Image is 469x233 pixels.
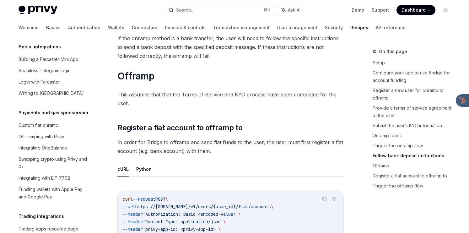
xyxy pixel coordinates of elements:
button: cURL [117,162,129,176]
span: https://[DOMAIN_NAME]/v1/users/{user_id}/fiat/accounts [135,204,271,209]
a: Onramp funds [373,131,456,141]
a: Off-ramping with Privy [13,131,94,142]
a: Follow bank deposit instructions [373,151,456,161]
div: Building a Farcaster Mini App [19,56,78,63]
span: This assumes that that the Terms of Service and KYC process have been completed for the user. [117,90,344,108]
a: Integrating with EIP-7702 [13,172,94,184]
span: On this page [379,48,407,55]
h5: Social integrations [19,43,61,51]
a: Provide a terms of service agreement to the user [373,103,456,121]
a: Authentication [68,20,100,35]
div: Integrating with EIP-7702 [19,174,70,182]
span: Offramp [117,70,154,82]
a: Basics [46,20,61,35]
button: Ask AI [330,195,338,203]
span: --header [123,219,143,225]
div: Writing to [GEOGRAPHIC_DATA] [19,89,84,97]
span: Ask AI [288,7,300,13]
a: Seamless Telegram login [13,65,94,76]
span: --request [133,196,155,202]
span: If the onramp method is a bank transfer, the user will need to follow the specific instructions t... [117,34,344,60]
a: Configure your app to use Bridge for account funding [373,68,456,85]
a: User management [277,20,317,35]
div: Funding wallets with Apple Pay and Google Pay [19,186,90,201]
a: Swapping crypto using Privy and 0x [13,154,94,172]
span: --header [123,226,143,232]
div: Login with Farcaster [19,78,60,86]
h5: Payments and gas sponsorship [19,109,88,116]
a: Trigger the offramp flow [373,181,456,191]
button: Toggle dark mode [440,5,450,15]
a: Integrating OneBalance [13,142,94,154]
a: Submit the user’s KYC information [373,121,456,131]
div: Trading apps resource page [19,225,78,233]
span: \ [165,196,168,202]
a: Connectors [132,20,157,35]
a: Trigger the onramp flow [373,141,456,151]
span: curl [123,196,133,202]
button: Copy the contents from the code block [320,195,328,203]
span: \ [238,211,241,217]
a: Welcome [19,20,39,35]
a: Dashboard [396,5,435,15]
div: Swapping crypto using Privy and 0x [19,155,90,171]
span: Dashboard [402,7,426,13]
a: Custom fiat onramp [13,120,94,131]
button: Search...⌘K [164,4,274,16]
span: --url [123,204,135,209]
span: POST [155,196,165,202]
span: In order for Bridge to offramp and send fiat funds to the user, the user must first register a fi... [117,138,344,155]
a: Register a fiat account to offramp to [373,171,456,181]
a: Recipes [350,20,368,35]
span: \ [218,226,221,232]
div: Integrating OneBalance [19,144,67,152]
img: light logo [19,6,57,14]
a: Wallets [108,20,124,35]
a: Login with Farcaster [13,76,94,88]
a: Register a new user for onramp or offramp [373,85,456,103]
span: Register a fiat account to offramp to [117,123,242,133]
span: 'privy-app-id: <privy-app-id>' [143,226,218,232]
div: Search... [176,6,194,14]
a: Demo [352,7,364,13]
a: API reference [376,20,406,35]
a: Funding wallets with Apple Pay and Google Pay [13,184,94,203]
a: Transaction management [213,20,270,35]
span: \ [271,204,273,209]
h5: Trading integrations [19,213,64,220]
span: 'Authorization: Basic <encoded-value>' [143,211,238,217]
span: --header [123,211,143,217]
a: Writing to [GEOGRAPHIC_DATA] [13,88,94,99]
div: Custom fiat onramp [19,122,58,129]
a: Building a Farcaster Mini App [13,54,94,65]
span: ⌘ K [264,8,270,13]
span: \ [223,219,226,225]
span: 'Content-Type: application/json' [143,219,223,225]
button: Ask AI [277,4,305,16]
div: Off-ramping with Privy [19,133,64,140]
button: Python [136,162,152,176]
a: Offramp [373,161,456,171]
a: Policies & controls [165,20,206,35]
div: Seamless Telegram login [19,67,71,74]
a: Security [325,20,343,35]
a: Setup [373,58,456,68]
a: Support [372,7,389,13]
